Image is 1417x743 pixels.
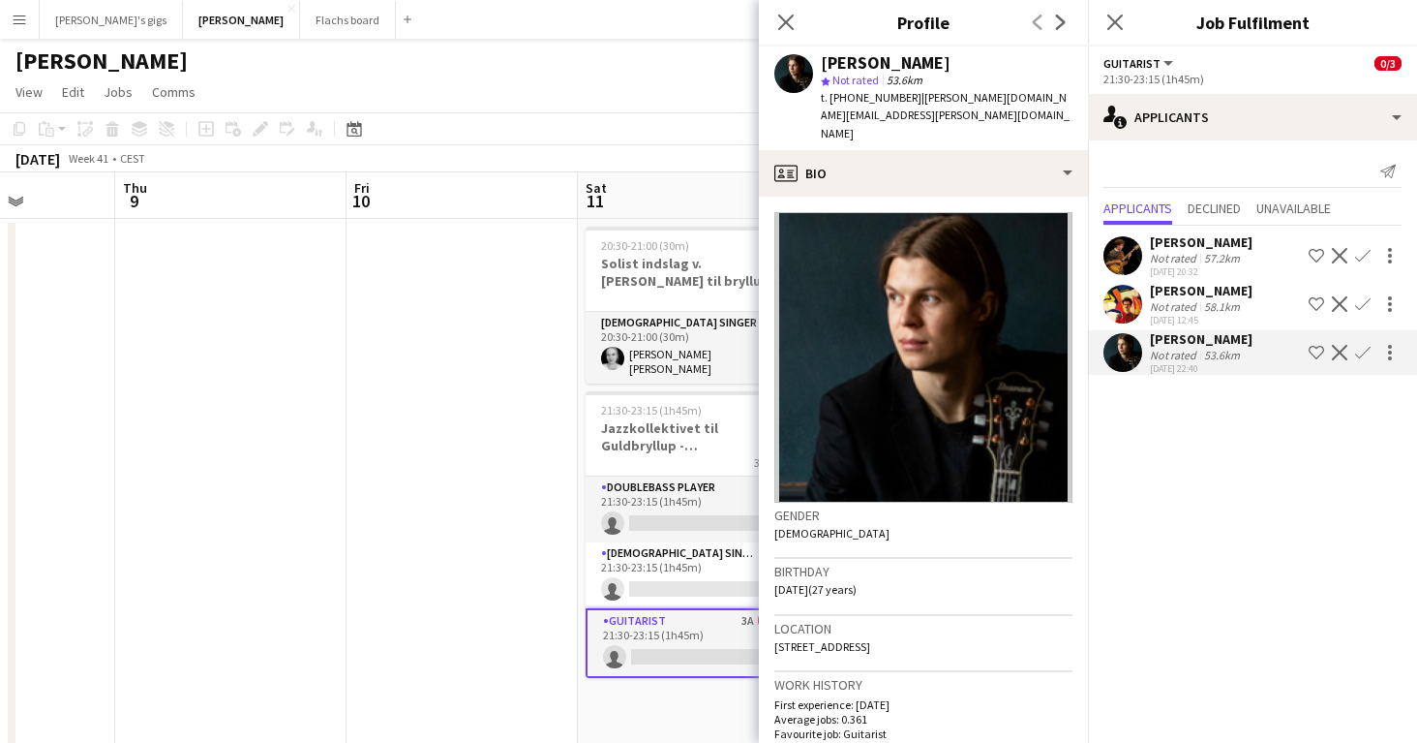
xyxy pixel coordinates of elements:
app-job-card: 20:30-21:00 (30m)1/1Solist indslag v. [PERSON_NAME] til bryllup1 Role[DEMOGRAPHIC_DATA] Singer1/1... [586,227,802,384]
div: [DATE] 20:32 [1150,265,1252,278]
div: 53.6km [1200,348,1244,362]
div: Bio [759,150,1088,197]
a: Comms [144,79,203,105]
span: 9 [120,190,147,212]
div: 58.1km [1200,299,1244,314]
a: Edit [54,79,92,105]
div: [PERSON_NAME] [1150,233,1252,251]
a: Jobs [96,79,140,105]
a: View [8,79,50,105]
div: 57.2km [1200,251,1244,265]
h3: Gender [774,507,1072,524]
div: [PERSON_NAME] [821,54,950,72]
span: [DEMOGRAPHIC_DATA] [774,526,889,541]
p: First experience: [DATE] [774,697,1072,712]
div: [DATE] 22:40 [1150,362,1252,375]
app-card-role: Guitarist3A0/121:30-23:15 (1h45m) [586,608,802,678]
div: Applicants [1088,94,1417,140]
button: Guitarist [1103,56,1176,71]
h3: Job Fulfilment [1088,10,1417,35]
span: Thu [123,179,147,197]
h3: Location [774,620,1072,637]
span: 53.6km [883,73,926,87]
h3: Jazzkollektivet til Guldbryllup - ([PERSON_NAME] sidste bekræftelse) [586,419,802,454]
h1: [PERSON_NAME] [15,46,188,76]
div: Not rated [1150,299,1200,314]
app-card-role: [DEMOGRAPHIC_DATA] Singer0/121:30-23:15 (1h45m) [586,542,802,608]
button: [PERSON_NAME] [183,1,300,39]
div: 21:30-23:15 (1h45m) [1103,72,1402,86]
span: 20:30-21:00 (30m) [601,238,689,253]
app-card-role: [DEMOGRAPHIC_DATA] Singer1/120:30-21:00 (30m)[PERSON_NAME] [PERSON_NAME] [586,312,802,384]
img: Crew avatar or photo [774,212,1072,503]
p: Average jobs: 0.361 [774,712,1072,727]
span: Applicants [1103,201,1172,215]
p: Favourite job: Guitarist [774,727,1072,741]
app-card-role: Doublebass Player0/121:30-23:15 (1h45m) [586,477,802,542]
div: [DATE] 12:45 [1150,314,1252,326]
div: [DATE] [15,149,60,169]
span: Comms [152,83,196,101]
h3: Work history [774,676,1072,694]
h3: Profile [759,10,1088,35]
span: | [PERSON_NAME][DOMAIN_NAME][EMAIL_ADDRESS][PERSON_NAME][DOMAIN_NAME] [821,90,1070,139]
span: Week 41 [64,151,112,166]
span: Edit [62,83,84,101]
span: Unavailable [1256,201,1331,215]
div: Not rated [1150,348,1200,362]
h3: Solist indslag v. [PERSON_NAME] til bryllup [586,255,802,290]
span: [STREET_ADDRESS] [774,639,870,654]
span: 3 Roles [754,455,787,470]
span: Jobs [104,83,133,101]
span: 21:30-23:15 (1h45m) [601,403,702,418]
div: [PERSON_NAME] [1150,282,1252,299]
app-job-card: 21:30-23:15 (1h45m)0/3Jazzkollektivet til Guldbryllup - ([PERSON_NAME] sidste bekræftelse)3 Roles... [586,391,802,678]
h3: Birthday [774,563,1072,580]
button: [PERSON_NAME]'s gigs [40,1,183,39]
span: [DATE] (27 years) [774,582,857,597]
div: CEST [120,151,145,166]
span: 0/3 [1374,56,1402,71]
span: Sat [586,179,607,197]
span: Guitarist [1103,56,1161,71]
span: Fri [354,179,370,197]
div: Not rated [1150,251,1200,265]
button: Flachs board [300,1,396,39]
span: 11 [583,190,607,212]
span: t. [PHONE_NUMBER] [821,90,921,105]
div: [PERSON_NAME] [1150,330,1252,348]
span: Not rated [832,73,879,87]
span: 10 [351,190,370,212]
span: View [15,83,43,101]
span: Declined [1188,201,1241,215]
